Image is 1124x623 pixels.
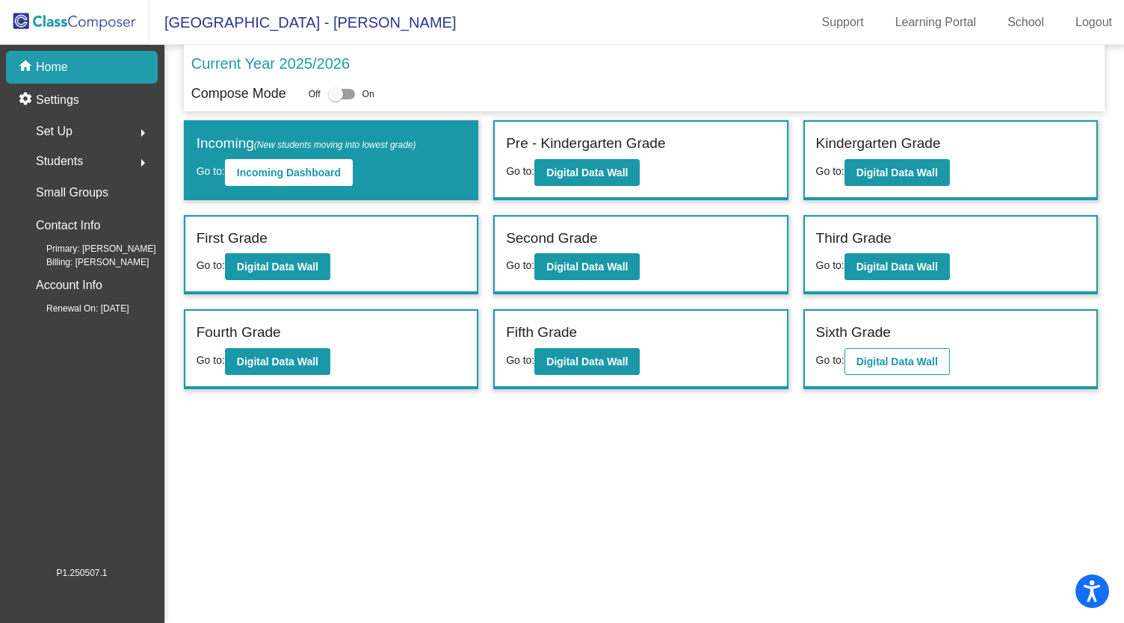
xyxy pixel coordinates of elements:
[506,259,534,271] span: Go to:
[197,322,281,344] label: Fourth Grade
[36,121,72,142] span: Set Up
[506,322,577,344] label: Fifth Grade
[225,159,353,186] button: Incoming Dashboard
[22,302,129,315] span: Renewal On: [DATE]
[36,215,100,236] p: Contact Info
[856,167,938,179] b: Digital Data Wall
[534,348,640,375] button: Digital Data Wall
[197,165,225,177] span: Go to:
[22,242,156,255] span: Primary: [PERSON_NAME]
[36,151,83,172] span: Students
[22,255,149,269] span: Billing: [PERSON_NAME]
[225,348,330,375] button: Digital Data Wall
[237,261,318,273] b: Digital Data Wall
[237,167,341,179] b: Incoming Dashboard
[237,356,318,368] b: Digital Data Wall
[309,87,321,101] span: Off
[18,58,36,76] mat-icon: home
[856,356,938,368] b: Digital Data Wall
[816,165,844,177] span: Go to:
[134,154,152,172] mat-icon: arrow_right
[506,228,598,249] label: Second Grade
[534,159,640,186] button: Digital Data Wall
[506,133,665,155] label: Pre - Kindergarten Grade
[149,10,456,34] span: [GEOGRAPHIC_DATA] - [PERSON_NAME]
[816,228,892,249] label: Third Grade
[546,167,628,179] b: Digital Data Wall
[1063,10,1124,34] a: Logout
[546,356,628,368] b: Digital Data Wall
[134,124,152,142] mat-icon: arrow_right
[18,91,36,109] mat-icon: settings
[883,10,989,34] a: Learning Portal
[225,253,330,280] button: Digital Data Wall
[546,261,628,273] b: Digital Data Wall
[36,58,68,76] p: Home
[844,348,950,375] button: Digital Data Wall
[191,52,350,75] p: Current Year 2025/2026
[816,259,844,271] span: Go to:
[36,182,108,203] p: Small Groups
[506,165,534,177] span: Go to:
[995,10,1056,34] a: School
[844,253,950,280] button: Digital Data Wall
[197,259,225,271] span: Go to:
[191,84,286,104] p: Compose Mode
[36,275,102,296] p: Account Info
[856,261,938,273] b: Digital Data Wall
[844,159,950,186] button: Digital Data Wall
[362,87,374,101] span: On
[197,133,416,155] label: Incoming
[254,140,416,150] span: (New students moving into lowest grade)
[810,10,876,34] a: Support
[197,354,225,366] span: Go to:
[816,354,844,366] span: Go to:
[816,133,941,155] label: Kindergarten Grade
[816,322,891,344] label: Sixth Grade
[36,91,79,109] p: Settings
[534,253,640,280] button: Digital Data Wall
[506,354,534,366] span: Go to:
[197,228,268,249] label: First Grade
